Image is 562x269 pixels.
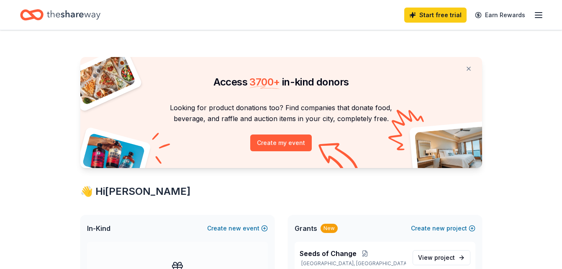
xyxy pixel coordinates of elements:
p: [GEOGRAPHIC_DATA], [GEOGRAPHIC_DATA] [300,260,406,267]
button: Createnewevent [207,223,268,233]
span: new [228,223,241,233]
img: Curvy arrow [318,143,360,174]
span: Access in-kind donors [213,76,349,88]
a: Home [20,5,100,25]
p: Looking for product donations too? Find companies that donate food, beverage, and raffle and auct... [90,102,472,124]
button: Createnewproject [411,223,475,233]
span: View [418,253,455,263]
div: New [321,224,338,233]
a: Start free trial [404,8,467,23]
a: View project [413,250,470,265]
span: Seeds of Change [300,248,357,259]
a: Earn Rewards [470,8,530,23]
span: project [434,254,455,261]
span: 3700 + [249,76,280,88]
span: new [432,223,445,233]
span: Grants [295,223,317,233]
div: 👋 Hi [PERSON_NAME] [80,185,482,198]
img: Pizza [71,52,136,106]
span: In-Kind [87,223,110,233]
button: Create my event [250,134,312,151]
